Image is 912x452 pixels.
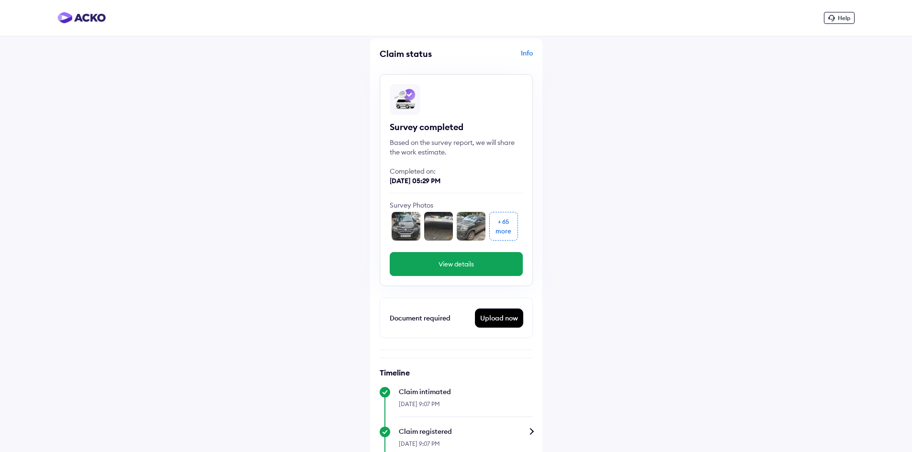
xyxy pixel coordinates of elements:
div: Claim registered [399,427,533,436]
div: Document required [390,312,475,324]
h6: Timeline [380,368,533,377]
div: Survey completed [390,121,523,133]
div: Info [459,48,533,66]
div: Survey Photos [390,200,523,210]
img: front [392,212,420,241]
div: [DATE] 9:07 PM [399,397,533,417]
div: Completed on: [390,166,523,176]
img: undercarriage_front [424,212,453,241]
div: more [495,226,511,236]
img: front_l_corner [457,212,485,241]
div: Upload now [475,309,523,327]
div: Claim intimated [399,387,533,397]
span: Help [838,14,850,22]
div: [DATE] 05:29 PM [390,176,523,186]
div: Claim status [380,48,454,59]
button: View details [390,252,523,276]
img: horizontal-gradient.png [57,12,106,23]
div: Based on the survey report, we will share the work estimate. [390,138,523,157]
div: + 65 [498,217,509,226]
